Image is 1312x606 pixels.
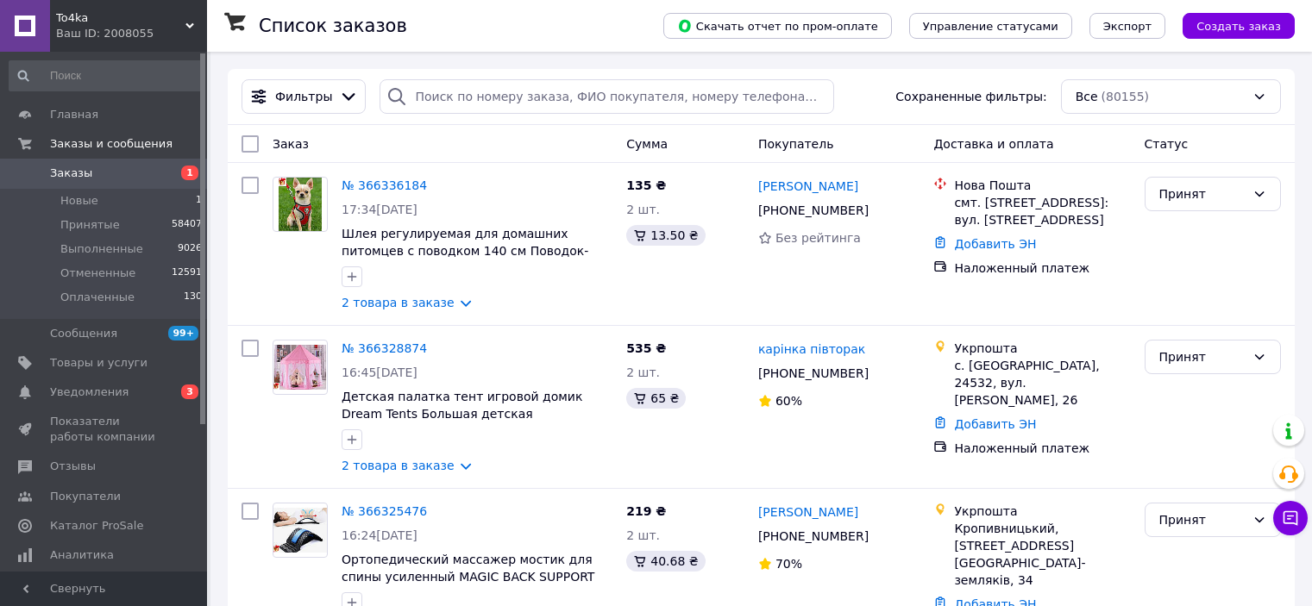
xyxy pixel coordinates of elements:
[342,178,427,192] a: № 366336184
[626,388,686,409] div: 65 ₴
[50,547,114,563] span: Аналитика
[758,178,858,195] a: [PERSON_NAME]
[775,557,802,571] span: 70%
[677,18,878,34] span: Скачать отчет по пром-оплате
[50,384,129,400] span: Уведомления
[273,177,328,232] a: Фото товару
[954,440,1130,457] div: Наложенный платеж
[758,529,869,543] span: [PHONE_NUMBER]
[1196,20,1281,33] span: Создать заказ
[259,16,407,36] h1: Список заказов
[909,13,1072,39] button: Управление статусами
[342,365,417,379] span: 16:45[DATE]
[60,290,135,305] span: Оплаченные
[50,355,148,371] span: Товары и услуги
[275,88,332,105] span: Фильтры
[342,296,455,309] a: 2 товара в заказе
[273,508,327,552] img: Фото товару
[954,520,1130,589] div: Кропивницький, [STREET_ADDRESS] [GEOGRAPHIC_DATA]-земляків, 34
[50,489,121,504] span: Покупатели
[56,10,185,26] span: To4ka
[663,13,892,39] button: Скачать отчет по пром-оплате
[380,79,834,114] input: Поиск по номеру заказа, ФИО покупателя, номеру телефона, Email, номеру накладной
[626,365,660,379] span: 2 шт.
[954,340,1130,357] div: Укрпошта
[342,528,417,542] span: 16:24[DATE]
[181,166,198,180] span: 1
[184,290,202,305] span: 130
[196,193,202,209] span: 1
[758,203,869,217] span: [PHONE_NUMBER]
[1102,90,1149,103] span: (80155)
[954,259,1130,277] div: Наложенный платеж
[1159,510,1246,529] div: Принят
[758,137,834,151] span: Покупатель
[50,107,98,122] span: Главная
[626,551,705,572] div: 40.68 ₴
[626,528,660,542] span: 2 шт.
[50,166,92,181] span: Заказы
[758,340,865,358] a: карінка півторак
[60,266,135,281] span: Отмененные
[1076,88,1098,105] span: Все
[172,266,202,281] span: 12591
[758,503,858,521] a: [PERSON_NAME]
[1273,501,1308,535] button: Чат с покупателем
[954,503,1130,520] div: Укрпошта
[758,366,869,380] span: [PHONE_NUMBER]
[273,345,327,389] img: Фото товару
[626,341,666,355] span: 535 ₴
[954,237,1036,251] a: Добавить ЭН
[1103,20,1152,33] span: Экспорт
[342,390,599,455] a: Детская палатка тент игровой домик Dream Tents Большая детская игрушечная палатка, складная детск...
[50,414,160,445] span: Показатели работы компании
[168,326,198,340] span: 99+
[775,231,861,245] span: Без рейтинга
[342,553,594,601] a: Ортопедический массажер мостик для спины усиленный MAGIC BACK SUPPORT |Kорректор осанки 3 уровня ...
[1089,13,1165,39] button: Экспорт
[954,194,1130,228] div: смт. [STREET_ADDRESS]: вул. [STREET_ADDRESS]
[1183,13,1295,39] button: Создать заказ
[342,341,427,355] a: № 366328874
[1159,347,1246,366] div: Принят
[342,227,588,292] a: Шлея регулируемая для домашних питомцев с поводком 140 см Поводок-шлея Стильная шлейка поводок ре...
[342,459,455,472] a: 2 товара в заказе
[1145,137,1189,151] span: Статус
[626,203,660,216] span: 2 шт.
[273,137,309,151] span: Заказ
[342,203,417,216] span: 17:34[DATE]
[181,384,198,399] span: 3
[626,137,668,151] span: Сумма
[1159,184,1246,203] div: Принят
[60,241,143,257] span: Выполненные
[626,504,666,518] span: 219 ₴
[60,193,98,209] span: Новые
[626,178,666,192] span: 135 ₴
[9,60,204,91] input: Поиск
[273,340,328,395] a: Фото товару
[1165,18,1295,32] a: Создать заказ
[933,137,1053,151] span: Доставка и оплата
[60,217,120,233] span: Принятые
[775,394,802,408] span: 60%
[50,459,96,474] span: Отзывы
[954,177,1130,194] div: Нова Пошта
[56,26,207,41] div: Ваш ID: 2008055
[954,417,1036,431] a: Добавить ЭН
[50,136,173,152] span: Заказы и сообщения
[923,20,1058,33] span: Управление статусами
[342,504,427,518] a: № 366325476
[626,225,705,246] div: 13.50 ₴
[895,88,1046,105] span: Сохраненные фильтры:
[50,518,143,534] span: Каталог ProSale
[954,357,1130,409] div: с. [GEOGRAPHIC_DATA], 24532, вул. [PERSON_NAME], 26
[279,178,322,231] img: Фото товару
[172,217,202,233] span: 58407
[50,326,117,341] span: Сообщения
[273,503,328,558] a: Фото товару
[178,241,202,257] span: 9026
